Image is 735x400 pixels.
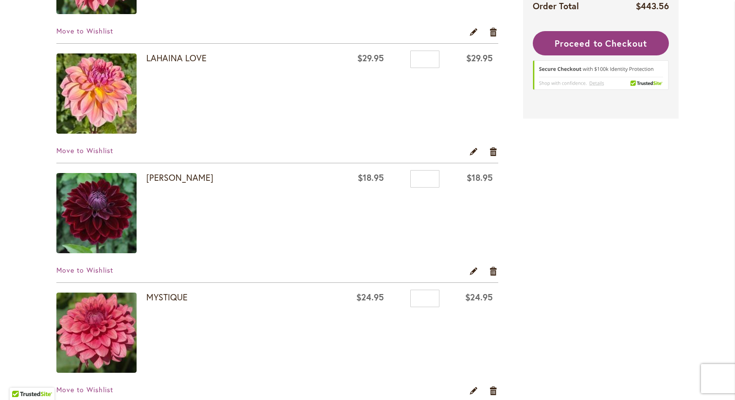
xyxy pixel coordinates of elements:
a: Move to Wishlist [56,265,113,275]
a: MYSTIQUE [146,291,188,303]
span: $29.95 [466,52,493,64]
a: Kaisha Lea [56,173,146,256]
span: Proceed to Checkout [555,37,647,49]
span: $24.95 [465,291,493,303]
span: $24.95 [356,291,384,303]
a: [PERSON_NAME] [146,172,213,183]
img: MYSTIQUE [56,293,137,373]
button: Proceed to Checkout [533,31,669,55]
div: TrustedSite Certified [533,60,669,94]
span: $18.95 [358,172,384,183]
iframe: Launch Accessibility Center [7,365,35,393]
img: LAHAINA LOVE [56,53,137,134]
a: Move to Wishlist [56,146,113,155]
img: Kaisha Lea [56,173,137,253]
a: MYSTIQUE [56,293,146,375]
a: LAHAINA LOVE [56,53,146,136]
a: Move to Wishlist [56,385,113,394]
a: Move to Wishlist [56,26,113,35]
span: $18.95 [467,172,493,183]
span: $29.95 [357,52,384,64]
a: LAHAINA LOVE [146,52,207,64]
